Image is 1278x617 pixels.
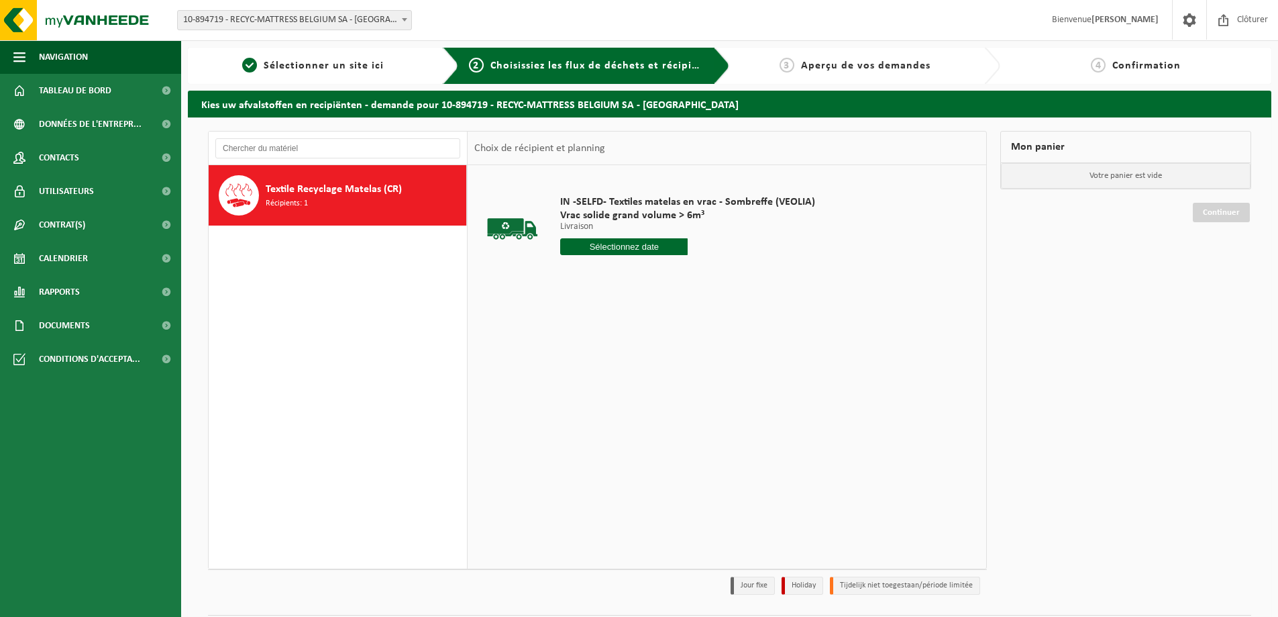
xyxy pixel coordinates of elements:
[39,309,90,342] span: Documents
[490,60,714,71] span: Choisissiez les flux de déchets et récipients
[242,58,257,73] span: 1
[1112,60,1181,71] span: Confirmation
[39,275,80,309] span: Rapports
[266,197,308,210] span: Récipients: 1
[39,175,94,208] span: Utilisateurs
[469,58,484,73] span: 2
[1001,163,1250,189] p: Votre panier est vide
[39,40,88,74] span: Navigation
[1091,58,1106,73] span: 4
[39,141,79,175] span: Contacts
[178,11,411,30] span: 10-894719 - RECYC-MATTRESS BELGIUM SA - SAINT-GILLES
[264,60,384,71] span: Sélectionner un site ici
[177,10,412,30] span: 10-894719 - RECYC-MATTRESS BELGIUM SA - SAINT-GILLES
[1000,131,1251,163] div: Mon panier
[39,107,142,141] span: Données de l'entrepr...
[39,74,111,107] span: Tableau de bord
[830,577,980,595] li: Tijdelijk niet toegestaan/période limitée
[560,209,815,222] span: Vrac solide grand volume > 6m³
[39,342,140,376] span: Conditions d'accepta...
[468,132,612,165] div: Choix de récipient et planning
[560,238,688,255] input: Sélectionnez date
[39,208,85,242] span: Contrat(s)
[266,181,402,197] span: Textile Recyclage Matelas (CR)
[188,91,1271,117] h2: Kies uw afvalstoffen en recipiënten - demande pour 10-894719 - RECYC-MATTRESS BELGIUM SA - [GEOGR...
[195,58,432,74] a: 1Sélectionner un site ici
[560,195,815,209] span: IN -SELFD- Textiles matelas en vrac - Sombreffe (VEOLIA)
[1193,203,1250,222] a: Continuer
[215,138,460,158] input: Chercher du matériel
[560,222,815,232] p: Livraison
[209,165,467,226] button: Textile Recyclage Matelas (CR) Récipients: 1
[782,577,823,595] li: Holiday
[731,577,775,595] li: Jour fixe
[1091,15,1159,25] strong: [PERSON_NAME]
[780,58,794,73] span: 3
[39,242,88,275] span: Calendrier
[801,60,930,71] span: Aperçu de vos demandes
